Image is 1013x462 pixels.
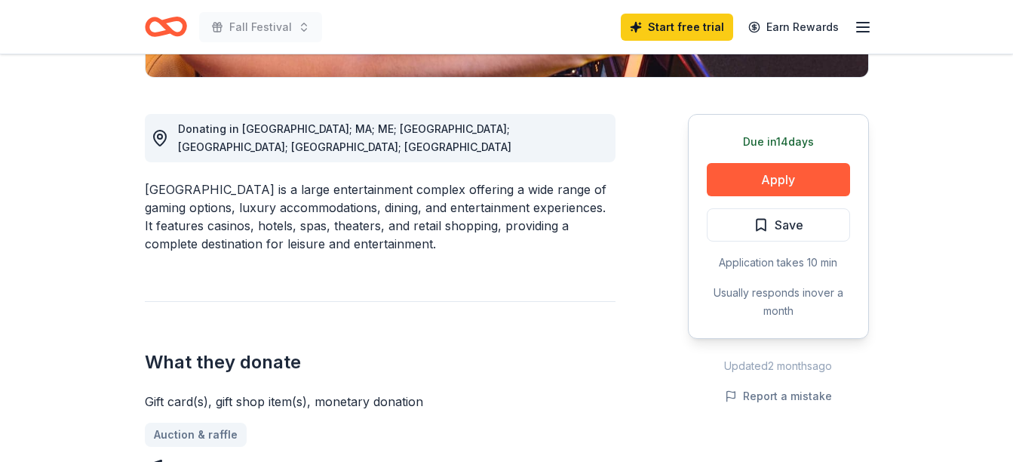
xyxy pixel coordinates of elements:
[145,423,247,447] a: Auction & raffle
[621,14,733,41] a: Start free trial
[229,18,292,36] span: Fall Festival
[199,12,322,42] button: Fall Festival
[707,133,850,151] div: Due in 14 days
[707,163,850,196] button: Apply
[725,387,832,405] button: Report a mistake
[707,284,850,320] div: Usually responds in over a month
[688,357,869,375] div: Updated 2 months ago
[145,393,615,411] div: Gift card(s), gift shop item(s), monetary donation
[145,180,615,253] div: [GEOGRAPHIC_DATA] is a large entertainment complex offering a wide range of gaming options, luxur...
[739,14,848,41] a: Earn Rewards
[707,208,850,242] button: Save
[145,9,187,45] a: Home
[145,350,615,374] h2: What they donate
[178,122,511,153] span: Donating in [GEOGRAPHIC_DATA]; MA; ME; [GEOGRAPHIC_DATA]; [GEOGRAPHIC_DATA]; [GEOGRAPHIC_DATA]; [...
[775,215,803,235] span: Save
[707,254,850,272] div: Application takes 10 min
